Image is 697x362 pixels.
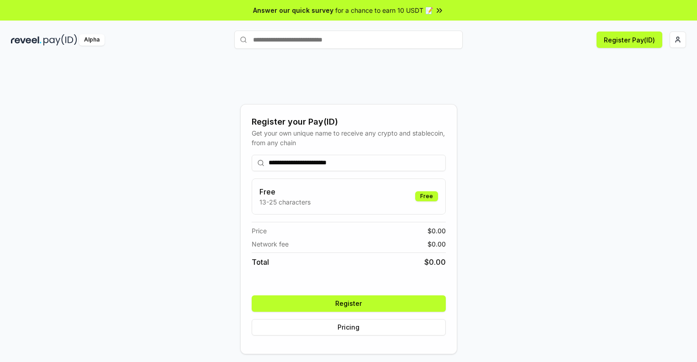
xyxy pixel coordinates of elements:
[428,226,446,236] span: $ 0.00
[43,34,77,46] img: pay_id
[424,257,446,268] span: $ 0.00
[252,257,269,268] span: Total
[259,186,311,197] h3: Free
[252,128,446,147] div: Get your own unique name to receive any crypto and stablecoin, from any chain
[597,31,662,48] button: Register Pay(ID)
[11,34,42,46] img: reveel_dark
[259,197,311,207] p: 13-25 characters
[415,191,438,201] div: Free
[252,239,289,249] span: Network fee
[252,226,267,236] span: Price
[252,115,446,128] div: Register your Pay(ID)
[79,34,105,46] div: Alpha
[428,239,446,249] span: $ 0.00
[252,319,446,336] button: Pricing
[252,295,446,312] button: Register
[335,5,433,15] span: for a chance to earn 10 USDT 📝
[253,5,333,15] span: Answer our quick survey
